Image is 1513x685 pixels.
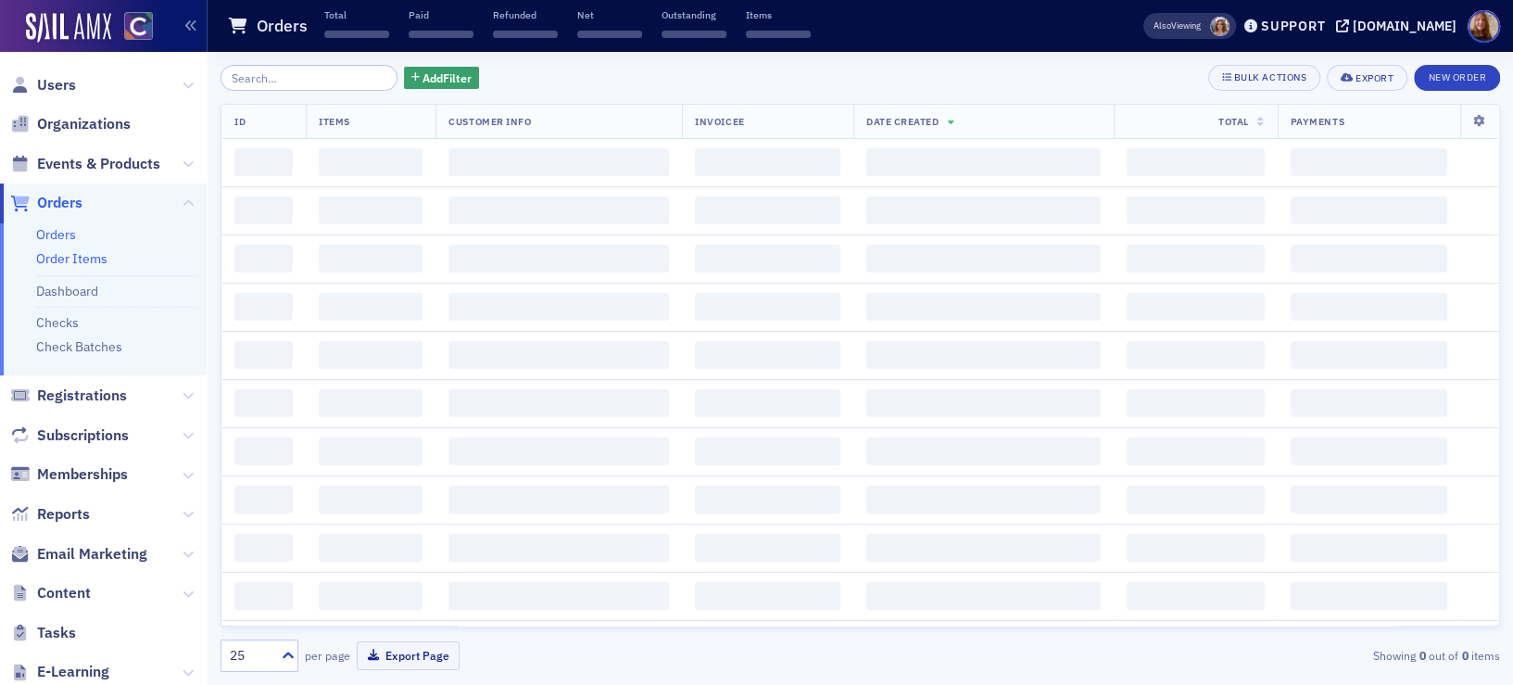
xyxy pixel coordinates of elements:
span: ‌ [1127,389,1265,417]
p: Paid [409,8,473,21]
span: ‌ [1291,293,1447,321]
strong: 0 [1416,647,1429,664]
span: ‌ [324,31,389,38]
span: ‌ [1291,197,1447,224]
button: Export [1327,65,1407,91]
span: ‌ [234,534,293,562]
span: Date Created [866,115,939,128]
a: Tasks [10,623,76,643]
a: Reports [10,504,90,525]
span: Profile [1468,10,1500,43]
span: ‌ [746,31,811,38]
a: Dashboard [36,283,98,299]
input: Search… [221,65,397,91]
span: Total [1218,115,1249,128]
span: ‌ [695,245,840,273]
span: ‌ [234,293,293,321]
span: ‌ [448,486,669,514]
button: AddFilter [404,67,480,90]
span: ‌ [448,341,669,369]
a: Orders [10,193,82,213]
span: ‌ [866,293,1101,321]
span: ‌ [319,486,422,514]
span: Items [319,115,350,128]
span: ‌ [234,582,293,610]
span: ‌ [695,293,840,321]
span: ‌ [695,438,840,465]
span: ‌ [1127,245,1265,273]
span: ‌ [319,293,422,321]
span: ‌ [866,389,1101,417]
span: ‌ [319,534,422,562]
a: Order Items [36,250,107,267]
span: Email Marketing [37,544,147,564]
span: ‌ [448,438,669,465]
span: ‌ [319,389,422,417]
span: ‌ [319,438,422,465]
button: New Order [1414,65,1500,91]
span: ‌ [695,582,840,610]
span: ‌ [695,341,840,369]
button: [DOMAIN_NAME] [1336,19,1463,32]
span: ‌ [319,582,422,610]
span: ‌ [1127,148,1265,176]
span: ‌ [695,148,840,176]
p: Total [324,8,389,21]
span: ‌ [234,341,293,369]
span: ‌ [866,245,1101,273]
span: ‌ [1127,197,1265,224]
span: Subscriptions [37,425,129,446]
span: ‌ [234,245,293,273]
span: ‌ [866,438,1101,465]
div: Bulk Actions [1234,72,1306,82]
span: Cheryl Moss [1210,17,1229,36]
span: ‌ [234,148,293,176]
span: ‌ [1291,245,1447,273]
span: ‌ [866,341,1101,369]
span: ‌ [448,582,669,610]
span: ‌ [493,31,558,38]
span: Tasks [37,623,76,643]
p: Net [577,8,642,21]
span: ‌ [1291,438,1447,465]
span: ‌ [866,197,1101,224]
span: ‌ [866,148,1101,176]
span: ‌ [448,293,669,321]
img: SailAMX [124,12,153,41]
span: ‌ [866,486,1101,514]
span: ‌ [1291,534,1447,562]
span: Users [37,75,76,95]
span: ‌ [1127,582,1265,610]
a: Memberships [10,464,128,485]
a: Users [10,75,76,95]
span: ‌ [448,148,669,176]
span: Viewing [1154,19,1201,32]
p: Outstanding [662,8,726,21]
a: Registrations [10,386,127,406]
a: Orders [36,226,76,243]
span: ‌ [662,31,726,38]
span: ‌ [695,389,840,417]
div: Showing out of items [1087,647,1500,664]
span: ‌ [234,486,293,514]
a: Organizations [10,114,131,134]
span: Registrations [37,386,127,406]
span: Organizations [37,114,131,134]
p: Items [746,8,811,21]
label: per page [305,647,350,664]
span: Customer Info [448,115,531,128]
span: ‌ [1291,389,1447,417]
a: Checks [36,314,79,331]
span: Content [37,583,91,603]
span: ‌ [1127,438,1265,465]
div: Also [1154,19,1171,32]
span: Add Filter [422,70,472,86]
a: Check Batches [36,338,122,355]
span: ‌ [409,31,473,38]
div: Support [1261,18,1325,34]
span: ‌ [319,245,422,273]
span: ‌ [448,197,669,224]
span: ‌ [234,438,293,465]
span: Memberships [37,464,128,485]
span: ‌ [319,341,422,369]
